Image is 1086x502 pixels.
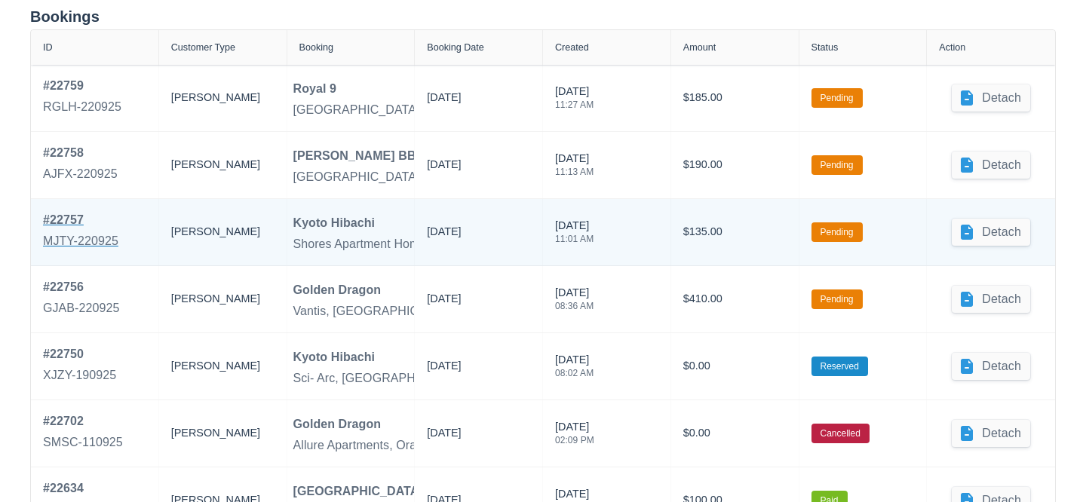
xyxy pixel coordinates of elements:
[43,232,118,250] div: MJTY-220925
[683,144,787,186] div: $190.00
[43,278,119,320] a: #22756GJAB-220925
[43,299,119,317] div: GJAB-220925
[427,157,461,179] div: [DATE]
[555,352,594,387] div: [DATE]
[683,211,787,253] div: $135.00
[171,345,275,387] div: [PERSON_NAME]
[43,77,121,119] a: #22759RGLH-220925
[555,218,594,253] div: [DATE]
[811,155,863,175] label: Pending
[171,278,275,320] div: [PERSON_NAME]
[555,100,594,109] div: 11:27 AM
[555,234,594,243] div: 11:01 AM
[293,482,581,500] div: [GEOGRAPHIC_DATA] and [GEOGRAPHIC_DATA]
[952,420,1030,447] button: Detach
[952,353,1030,380] button: Detach
[811,424,870,443] label: Cancelled
[43,144,118,186] a: #22758AJFX-220925
[43,345,116,387] a: #22750XJZY-190925
[683,278,787,320] div: $410.00
[43,98,121,116] div: RGLH-220925
[171,42,235,53] div: Customer Type
[939,42,965,53] div: Action
[952,152,1030,179] button: Detach
[427,224,461,246] div: [DATE]
[555,84,594,118] div: [DATE]
[299,42,334,53] div: Booking
[43,278,119,296] div: # 22756
[683,412,787,455] div: $0.00
[30,8,1056,26] div: Bookings
[811,222,863,242] label: Pending
[952,84,1030,112] button: Detach
[293,348,376,366] div: Kyoto Hibachi
[555,369,594,378] div: 08:02 AM
[427,358,461,381] div: [DATE]
[293,80,336,98] div: Royal 9
[43,211,118,229] div: # 22757
[683,42,716,53] div: Amount
[293,369,513,387] div: Sci- Arc, [GEOGRAPHIC_DATA] - Lunch
[952,286,1030,313] button: Detach
[43,433,123,451] div: SMSC-110925
[43,165,118,183] div: AJFX-220925
[43,144,118,162] div: # 22758
[555,42,589,53] div: Created
[293,281,382,299] div: Golden Dragon
[555,436,594,445] div: 02:09 PM
[43,479,123,497] div: # 22634
[811,289,863,309] label: Pending
[811,357,868,376] label: Reserved
[293,214,376,232] div: Kyoto Hibachi
[555,167,594,176] div: 11:13 AM
[171,211,275,253] div: [PERSON_NAME]
[43,211,118,253] a: #22757MJTY-220925
[293,147,426,165] div: [PERSON_NAME] BBQ
[683,77,787,119] div: $185.00
[811,88,863,108] label: Pending
[43,412,123,455] a: #22702SMSC-110925
[555,151,594,185] div: [DATE]
[427,42,484,53] div: Booking Date
[43,345,116,363] div: # 22750
[952,219,1030,246] button: Detach
[43,42,53,53] div: ID
[43,412,123,430] div: # 22702
[811,42,839,53] div: Status
[427,425,461,448] div: [DATE]
[555,285,594,320] div: [DATE]
[427,90,461,112] div: [DATE]
[171,412,275,455] div: [PERSON_NAME]
[293,415,382,433] div: Golden Dragon
[43,77,121,95] div: # 22759
[171,144,275,186] div: [PERSON_NAME]
[427,291,461,314] div: [DATE]
[171,77,275,119] div: [PERSON_NAME]
[293,436,480,455] div: Allure Apartments, Orange- Dinner
[555,302,594,311] div: 08:36 AM
[43,366,116,384] div: XJZY-190925
[555,419,594,454] div: [DATE]
[683,345,787,387] div: $0.00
